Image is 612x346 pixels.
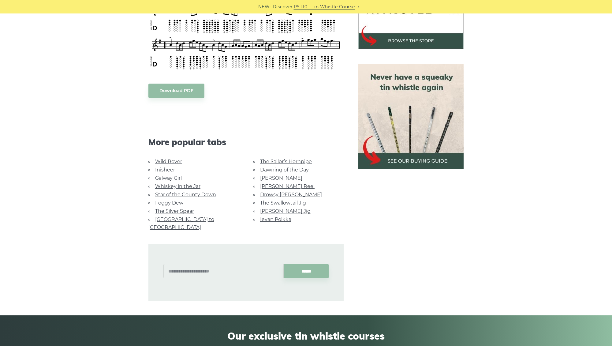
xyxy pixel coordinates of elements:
a: The Silver Spear [155,208,194,214]
a: [GEOGRAPHIC_DATA] to [GEOGRAPHIC_DATA] [148,216,214,230]
span: Our exclusive tin whistle courses [133,330,479,342]
a: Drowsy [PERSON_NAME] [260,192,322,197]
img: tin whistle buying guide [358,64,464,169]
a: Wild Rover [155,159,182,164]
a: Dawning of the Day [260,167,309,173]
a: Ievan Polkka [260,216,291,222]
a: Whiskey in the Jar [155,183,200,189]
a: The Swallowtail Jig [260,200,306,206]
span: More popular tabs [148,137,344,147]
a: [PERSON_NAME] Jig [260,208,311,214]
a: PST10 - Tin Whistle Course [294,3,355,10]
a: Download PDF [148,84,204,98]
a: Star of the County Down [155,192,216,197]
a: Galway Girl [155,175,182,181]
span: NEW: [258,3,271,10]
a: The Sailor’s Hornpipe [260,159,312,164]
a: Inisheer [155,167,175,173]
a: [PERSON_NAME] Reel [260,183,315,189]
a: Foggy Dew [155,200,183,206]
span: Discover [273,3,293,10]
a: [PERSON_NAME] [260,175,302,181]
